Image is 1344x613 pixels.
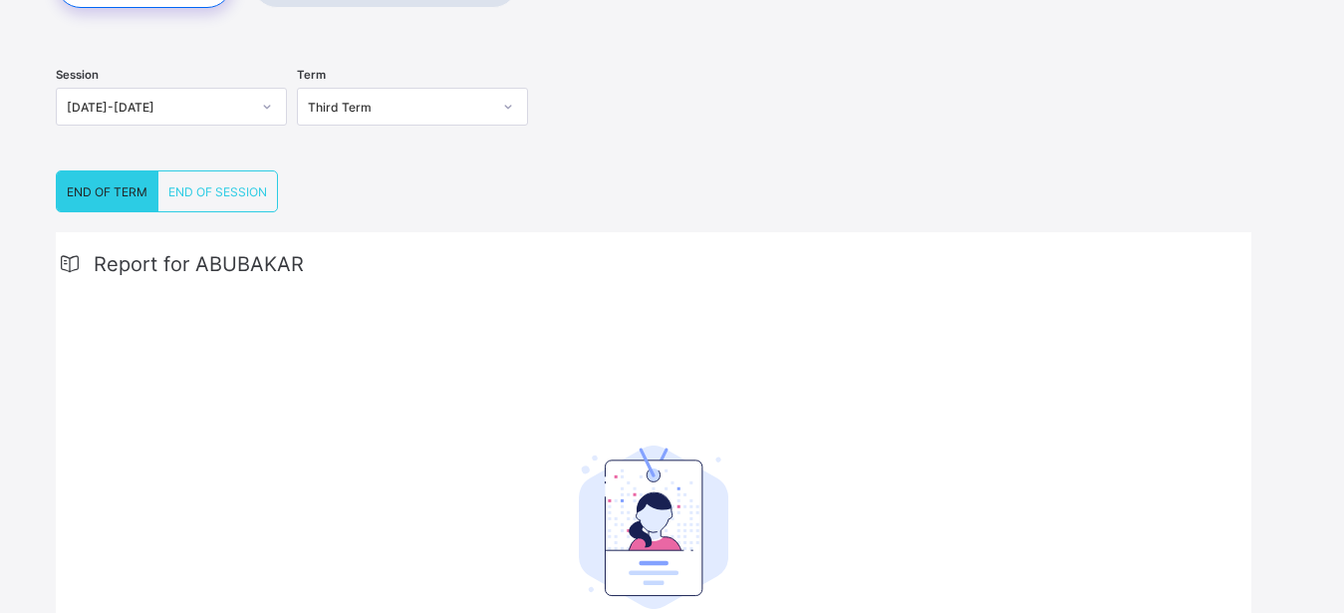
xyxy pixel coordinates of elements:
[579,446,728,609] img: student.207b5acb3037b72b59086e8b1a17b1d0.svg
[297,68,326,82] span: Term
[168,184,267,199] span: END OF SESSION
[308,100,491,115] div: Third Term
[94,252,304,276] span: Report for ABUBAKAR
[67,184,147,199] span: END OF TERM
[67,100,250,115] div: [DATE]-[DATE]
[56,68,99,82] span: Session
